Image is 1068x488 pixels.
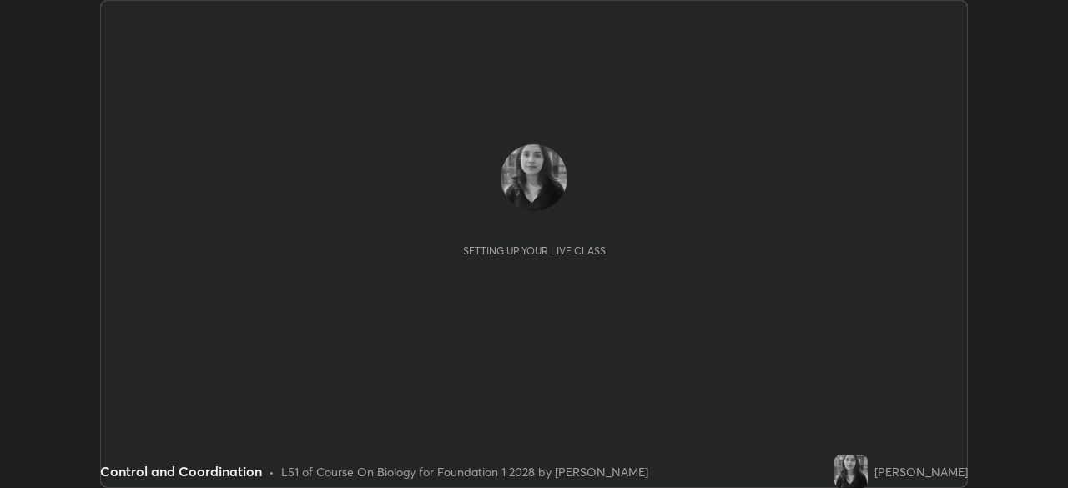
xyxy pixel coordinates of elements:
[269,463,275,480] div: •
[501,144,567,211] img: 2df87db53ac1454a849eb0091befa1e4.jpg
[100,461,262,481] div: Control and Coordination
[463,244,606,257] div: Setting up your live class
[281,463,648,480] div: L51 of Course On Biology for Foundation 1 2028 by [PERSON_NAME]
[874,463,968,480] div: [PERSON_NAME]
[834,455,868,488] img: 2df87db53ac1454a849eb0091befa1e4.jpg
